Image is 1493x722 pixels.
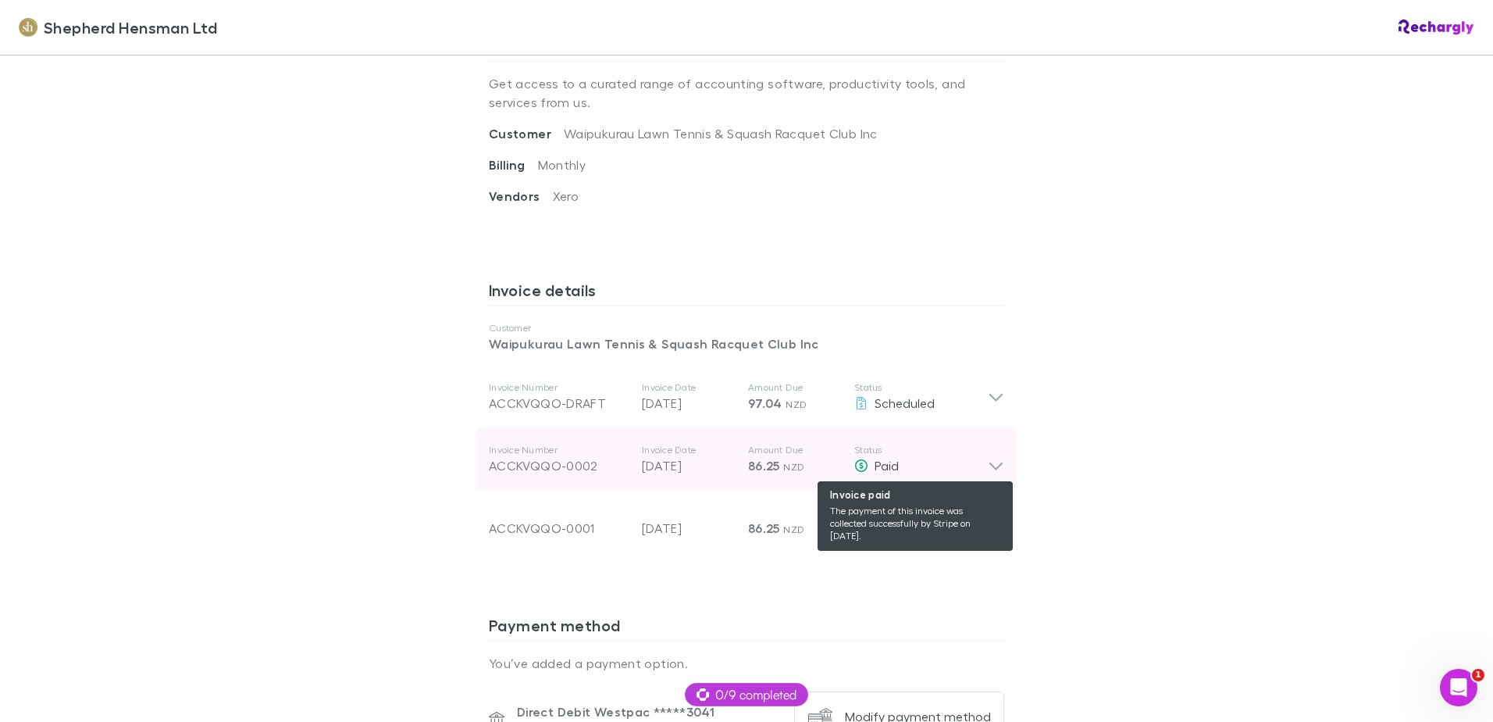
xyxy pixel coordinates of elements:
[854,444,988,456] p: Status
[642,381,736,394] p: Invoice Date
[489,616,1004,641] h3: Payment method
[489,188,553,204] span: Vendors
[783,524,804,535] span: NZD
[489,322,1004,334] p: Customer
[517,704,714,720] p: Direct Debit Westpac ***** 3041
[489,519,629,538] div: ACCKVQQO-0001
[642,394,736,413] p: [DATE]
[44,16,217,39] span: Shepherd Hensman Ltd
[489,334,1004,353] p: Waipukurau Lawn Tennis & Squash Racquet Club Inc
[19,18,37,37] img: Shepherd Hensman Ltd's Logo
[476,366,1017,428] div: Invoice NumberACCKVQQO-DRAFTInvoice Date[DATE]Amount Due97.04 NZDStatusScheduled
[854,381,988,394] p: Status
[489,394,629,413] div: ACCKVQQO-DRAFT
[489,126,564,141] span: Customer
[489,456,629,475] div: ACCKVQQO-0002
[642,456,736,475] p: [DATE]
[748,458,780,474] span: 86.25
[748,520,780,536] span: 86.25
[748,381,842,394] p: Amount Due
[783,461,804,473] span: NZD
[476,428,1017,491] div: Invoice NumberACCKVQQO-0002Invoice Date[DATE]Amount Due86.25 NZDStatus
[489,654,1004,673] p: You’ve added a payment option.
[875,520,899,535] span: Paid
[489,281,1004,306] h3: Invoice details
[476,491,1017,553] div: ACCKVQQO-0001[DATE]86.25 NZDPaid
[489,157,538,173] span: Billing
[489,444,629,456] p: Invoice Number
[786,399,807,410] span: NZD
[748,395,782,411] span: 97.04
[553,188,579,203] span: Xero
[489,381,629,394] p: Invoice Number
[564,126,878,141] span: Waipukurau Lawn Tennis & Squash Racquet Club Inc
[748,444,842,456] p: Amount Due
[642,444,736,456] p: Invoice Date
[875,458,899,473] span: Paid
[1472,669,1484,681] span: 1
[1399,20,1474,35] img: Rechargly Logo
[1440,669,1477,706] iframe: Intercom live chat
[538,157,586,172] span: Monthly
[489,62,1004,124] p: Get access to a curated range of accounting software, productivity tools, and services from us .
[875,395,935,410] span: Scheduled
[642,519,736,538] p: [DATE]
